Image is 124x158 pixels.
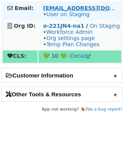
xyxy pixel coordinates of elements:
h2: Other Tools & Resources [2,87,122,101]
a: File a bug report! [86,107,122,112]
a: Workforce Admin [46,29,93,35]
strong: Org ID: [14,23,36,29]
strong: CLS: [7,53,26,59]
h2: Customer Information [2,68,122,82]
strong: / [86,23,88,29]
span: • • • [43,29,99,47]
td: 💚 10 💚 - [38,50,121,63]
a: User on Staging [46,11,90,17]
footer: App not working? 🪳 [2,106,122,113]
a: Detail [70,53,90,59]
a: Temp Plan Changes [46,41,99,47]
a: Org settings page [46,35,95,41]
span: • [43,11,90,17]
a: o-221JN4-na1 [43,23,84,29]
a: On Staging [90,23,120,29]
strong: Email: [15,5,34,11]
